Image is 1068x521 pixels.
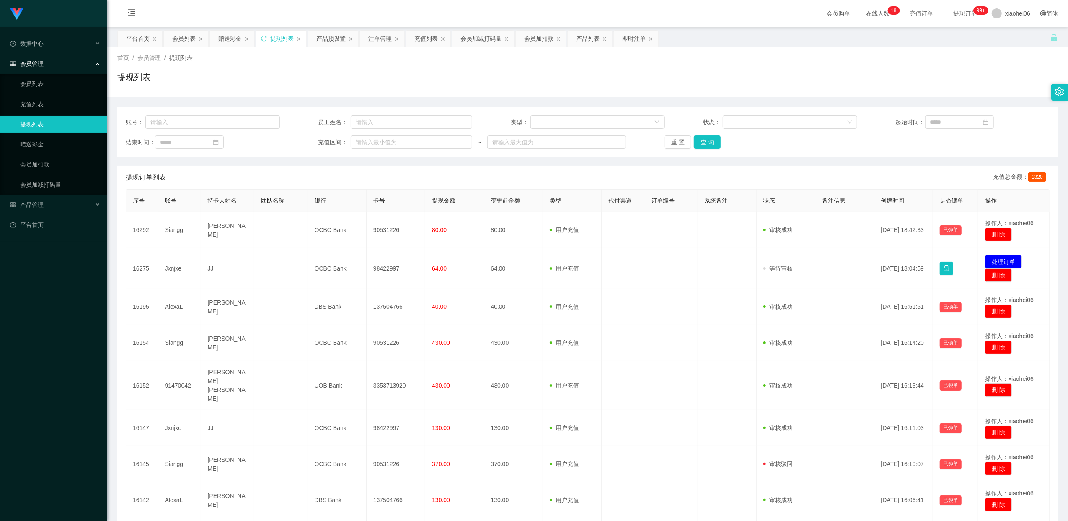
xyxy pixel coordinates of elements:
[602,36,607,42] i: 图标: close
[432,303,447,310] span: 40.00
[308,482,367,518] td: DBS Bank
[985,426,1012,439] button: 删 除
[133,197,145,204] span: 序号
[394,36,399,42] i: 图标: close
[201,361,255,410] td: [PERSON_NAME] [PERSON_NAME]
[484,325,543,361] td: 430.00
[985,220,1034,227] span: 操作人：xiaohei06
[874,212,933,248] td: [DATE] 18:42:33
[315,197,326,204] span: 银行
[985,228,1012,241] button: 删 除
[651,197,675,204] span: 订单编号
[940,197,963,204] span: 是否锁单
[126,361,158,410] td: 16152
[491,197,520,204] span: 变更前金额
[244,36,249,42] i: 图标: close
[316,31,346,47] div: 产品预设置
[985,197,997,204] span: 操作
[126,248,158,289] td: 16275
[940,380,962,391] button: 已锁单
[484,289,543,325] td: 40.00
[126,172,166,182] span: 提现订单列表
[10,61,16,67] i: 图标: table
[308,446,367,482] td: OCBC Bank
[308,212,367,248] td: OCBC Bank
[367,361,425,410] td: 3353713920
[763,227,793,233] span: 审核成功
[763,461,793,467] span: 审核驳回
[432,382,450,389] span: 430.00
[576,31,600,47] div: 产品列表
[973,6,988,15] sup: 940
[550,303,579,310] span: 用户充值
[763,425,793,431] span: 审核成功
[145,115,280,129] input: 请输入
[318,118,350,127] span: 员工姓名：
[367,446,425,482] td: 90531226
[201,289,255,325] td: [PERSON_NAME]
[137,55,161,61] span: 会员管理
[703,118,723,127] span: 状态：
[432,197,455,204] span: 提现金额
[20,76,101,92] a: 会员列表
[874,289,933,325] td: [DATE] 16:51:51
[1050,34,1058,42] i: 图标: unlock
[132,55,134,61] span: /
[432,265,447,272] span: 64.00
[550,425,579,431] span: 用户充值
[874,482,933,518] td: [DATE] 16:06:41
[10,41,16,47] i: 图标: check-circle-o
[164,55,166,61] span: /
[351,115,472,129] input: 请输入
[985,297,1034,303] span: 操作人：xiaohei06
[484,212,543,248] td: 80.00
[169,55,193,61] span: 提现列表
[261,197,284,204] span: 团队名称
[126,325,158,361] td: 16154
[126,138,155,147] span: 结束时间：
[208,197,237,204] span: 持卡人姓名
[550,382,579,389] span: 用户充值
[556,36,561,42] i: 图标: close
[414,31,438,47] div: 充值列表
[126,446,158,482] td: 16145
[985,305,1012,318] button: 删 除
[201,248,255,289] td: JJ
[648,36,653,42] i: 图标: close
[1055,87,1064,96] i: 图标: setting
[218,31,242,47] div: 赠送彩金
[10,40,44,47] span: 数据中心
[158,482,201,518] td: AlexaL
[705,197,728,204] span: 系统备注
[201,482,255,518] td: [PERSON_NAME]
[940,495,962,505] button: 已锁单
[117,71,151,83] h1: 提现列表
[550,497,579,503] span: 用户充值
[940,262,953,275] button: 图标: lock
[550,265,579,272] span: 用户充值
[117,55,129,61] span: 首页
[550,461,579,467] span: 用户充值
[158,410,201,446] td: Jxnjxe
[432,461,450,467] span: 370.00
[487,135,626,149] input: 请输入最大值为
[550,197,561,204] span: 类型
[847,120,852,125] i: 图标: down
[985,418,1034,425] span: 操作人：xiaohei06
[152,36,157,42] i: 图标: close
[940,459,962,469] button: 已锁单
[822,197,846,204] span: 备注信息
[665,135,691,149] button: 重 置
[158,212,201,248] td: Siangg
[985,268,1012,282] button: 删 除
[896,118,925,127] span: 起始时间：
[158,325,201,361] td: Siangg
[308,361,367,410] td: UOB Bank
[763,265,793,272] span: 等待审核
[20,136,101,153] a: 赠送彩金
[985,498,1012,511] button: 删 除
[949,10,981,16] span: 提现订单
[874,325,933,361] td: [DATE] 16:14:20
[10,201,44,208] span: 产品管理
[368,31,392,47] div: 注单管理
